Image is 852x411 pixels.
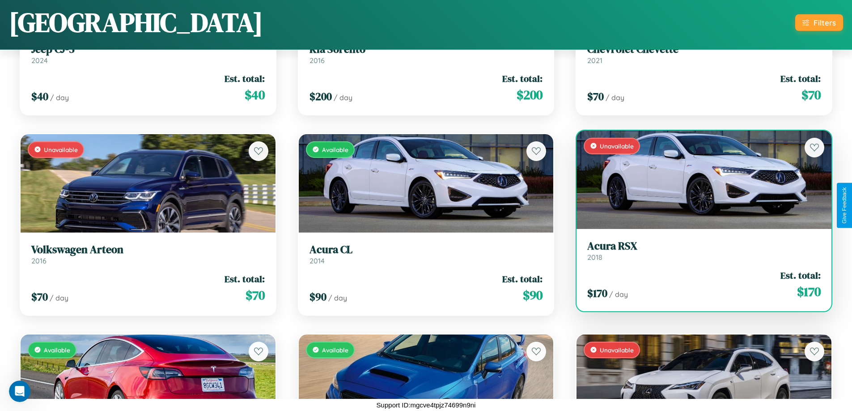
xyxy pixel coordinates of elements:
[502,272,543,285] span: Est. total:
[309,89,332,104] span: $ 200
[523,286,543,304] span: $ 90
[797,283,821,301] span: $ 170
[841,187,848,224] div: Give Feedback
[587,286,607,301] span: $ 170
[50,93,69,102] span: / day
[587,56,602,65] span: 2021
[225,272,265,285] span: Est. total:
[31,243,265,265] a: Volkswagen Arteon2016
[587,43,821,65] a: Chevrolet Chevette2021
[9,4,263,41] h1: [GEOGRAPHIC_DATA]
[245,86,265,104] span: $ 40
[606,93,624,102] span: / day
[31,289,48,304] span: $ 70
[609,290,628,299] span: / day
[587,253,602,262] span: 2018
[587,89,604,104] span: $ 70
[328,293,347,302] span: / day
[780,269,821,282] span: Est. total:
[50,293,68,302] span: / day
[309,289,326,304] span: $ 90
[309,243,543,265] a: Acura CL2014
[502,72,543,85] span: Est. total:
[225,72,265,85] span: Est. total:
[31,43,265,56] h3: Jeep CJ-5
[587,43,821,56] h3: Chevrolet Chevette
[31,43,265,65] a: Jeep CJ-52024
[31,243,265,256] h3: Volkswagen Arteon
[309,256,325,265] span: 2014
[44,146,78,153] span: Unavailable
[309,43,543,56] h3: Kia Sorento
[44,346,70,354] span: Available
[600,346,634,354] span: Unavailable
[309,243,543,256] h3: Acura CL
[246,286,265,304] span: $ 70
[31,256,47,265] span: 2016
[322,146,348,153] span: Available
[587,240,821,262] a: Acura RSX2018
[795,14,843,31] button: Filters
[814,18,836,27] div: Filters
[801,86,821,104] span: $ 70
[9,381,30,402] iframe: Intercom live chat
[517,86,543,104] span: $ 200
[31,89,48,104] span: $ 40
[377,399,476,411] p: Support ID: mgcve4tpjz74699n9ni
[600,142,634,150] span: Unavailable
[31,56,48,65] span: 2024
[587,240,821,253] h3: Acura RSX
[334,93,352,102] span: / day
[780,72,821,85] span: Est. total:
[309,56,325,65] span: 2016
[322,346,348,354] span: Available
[309,43,543,65] a: Kia Sorento2016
